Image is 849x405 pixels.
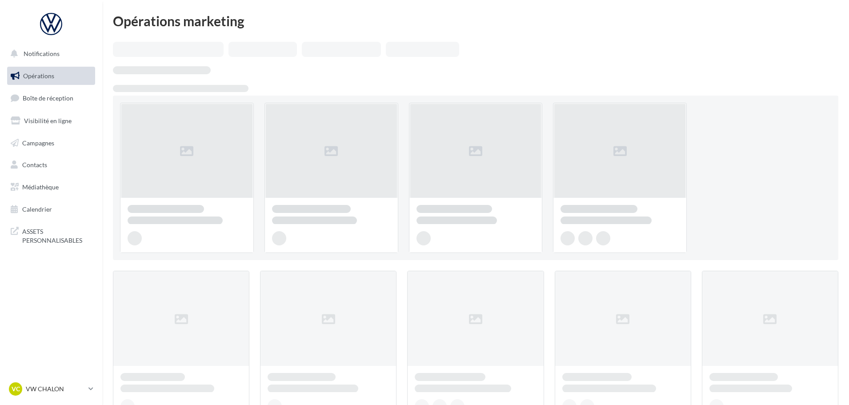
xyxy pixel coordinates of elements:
span: Calendrier [22,205,52,213]
a: Opérations [5,67,97,85]
span: VC [12,385,20,393]
span: Opérations [23,72,54,80]
button: Notifications [5,44,93,63]
a: Contacts [5,156,97,174]
a: Visibilité en ligne [5,112,97,130]
div: Opérations marketing [113,14,838,28]
span: ASSETS PERSONNALISABLES [22,225,92,245]
a: Calendrier [5,200,97,219]
p: VW CHALON [26,385,85,393]
a: Médiathèque [5,178,97,196]
span: Visibilité en ligne [24,117,72,124]
span: Campagnes [22,139,54,146]
span: Boîte de réception [23,94,73,102]
span: Contacts [22,161,47,168]
span: Médiathèque [22,183,59,191]
a: ASSETS PERSONNALISABLES [5,222,97,248]
span: Notifications [24,50,60,57]
a: Boîte de réception [5,88,97,108]
a: Campagnes [5,134,97,152]
a: VC VW CHALON [7,381,95,397]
